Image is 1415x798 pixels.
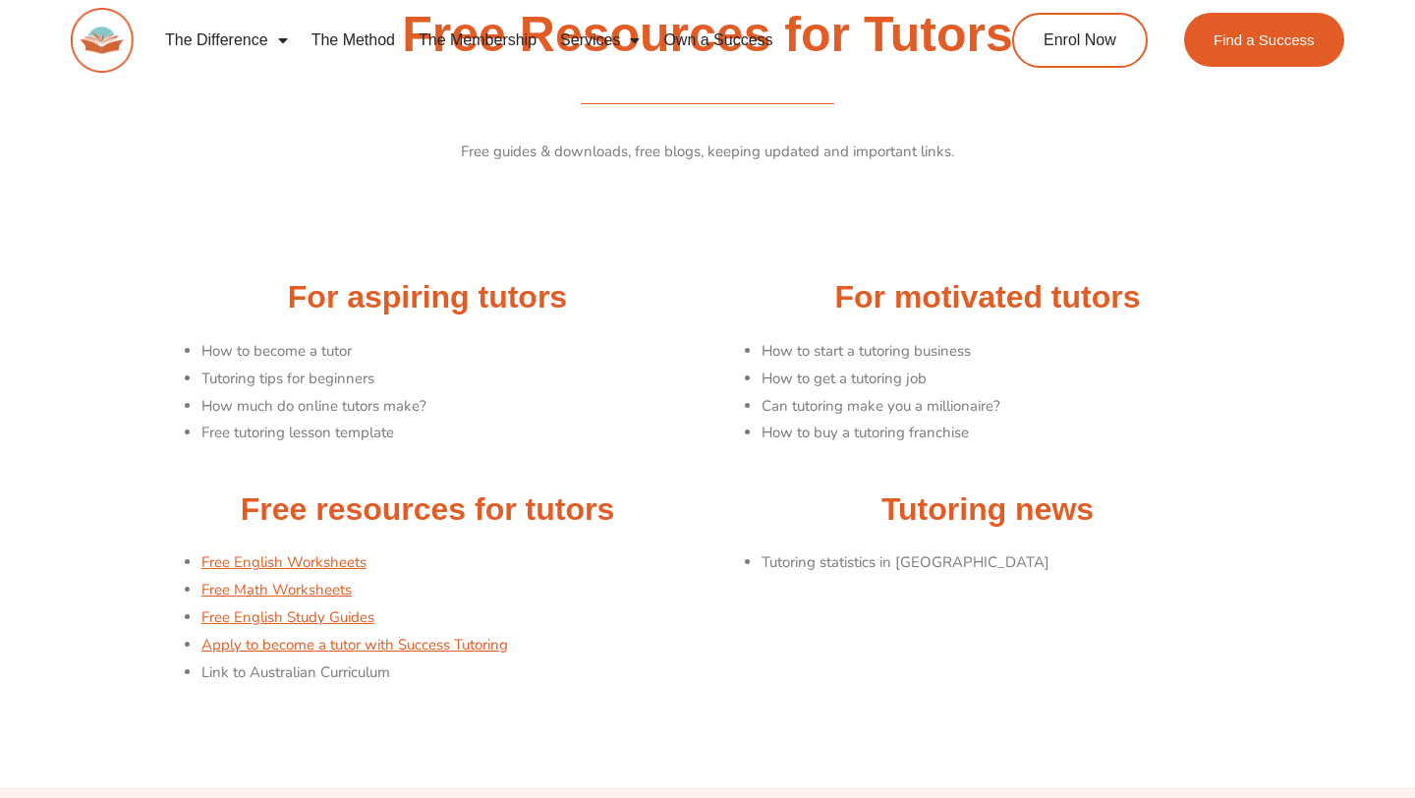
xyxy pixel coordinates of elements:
[1012,13,1148,68] a: Enrol Now
[157,489,698,531] h2: Free resources for tutors
[201,635,508,655] a: Apply to become a tutor with Success Tutoring
[651,18,784,63] a: Own a Success
[201,607,374,627] a: Free English Study Guides
[201,338,698,366] li: How to become a tutor
[762,420,1258,447] li: How to buy a tutoring franchise
[762,366,1258,393] li: How to get a tutoring job
[201,659,698,687] li: Link to Australian Curriculum
[762,338,1258,366] li: How to start a tutoring business
[717,489,1258,531] h2: Tutoring news
[201,393,698,421] li: How much do online tutors make?
[548,18,651,63] a: Services
[153,18,939,63] nav: Menu
[717,277,1258,318] h2: For motivated tutors
[201,552,367,572] a: Free English Worksheets
[201,420,698,447] li: Free tutoring lesson template
[201,580,352,599] a: Free Math Worksheets
[157,277,698,318] h2: For aspiring tutors
[1044,32,1116,48] span: Enrol Now
[1184,13,1344,67] a: Find a Success
[157,139,1258,166] p: Free guides & downloads, free blogs, keeping updated and important links.
[201,366,698,393] li: Tutoring tips for beginners
[762,393,1258,421] li: Can tutoring make you a millionaire?
[153,18,300,63] a: The Difference
[407,18,548,63] a: The Membership
[1214,32,1315,47] span: Find a Success
[300,18,407,63] a: The Method
[762,549,1258,577] li: Tutoring statistics in [GEOGRAPHIC_DATA]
